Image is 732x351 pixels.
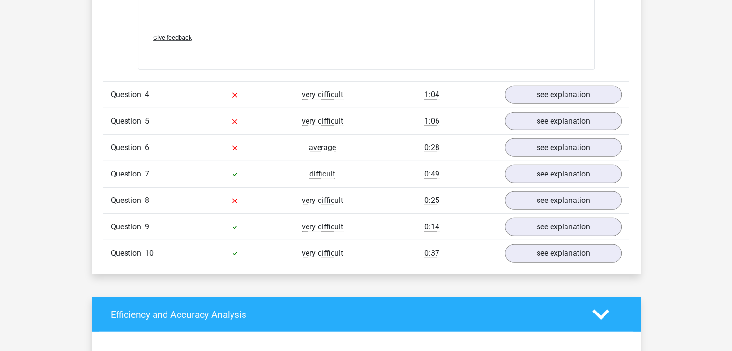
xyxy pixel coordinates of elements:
span: 0:25 [424,196,439,205]
span: Question [111,221,145,233]
span: difficult [309,169,335,179]
span: 6 [145,143,149,152]
span: 0:49 [424,169,439,179]
span: 9 [145,222,149,231]
span: 1:06 [424,116,439,126]
span: 10 [145,249,154,258]
a: see explanation [505,218,622,236]
a: see explanation [505,86,622,104]
a: see explanation [505,112,622,130]
a: see explanation [505,165,622,183]
span: Question [111,195,145,206]
span: very difficult [302,116,343,126]
span: 7 [145,169,149,178]
span: 5 [145,116,149,125]
span: 1:04 [424,90,439,100]
a: see explanation [505,191,622,210]
span: very difficult [302,249,343,258]
span: 0:37 [424,249,439,258]
span: very difficult [302,90,343,100]
span: 0:14 [424,222,439,232]
span: Question [111,89,145,100]
span: very difficult [302,196,343,205]
span: Question [111,142,145,153]
a: see explanation [505,138,622,157]
a: see explanation [505,244,622,263]
span: Question [111,168,145,180]
span: Question [111,248,145,259]
span: very difficult [302,222,343,232]
h4: Efficiency and Accuracy Analysis [111,309,578,320]
span: average [309,143,336,152]
span: 8 [145,196,149,205]
span: Question [111,115,145,127]
span: 4 [145,90,149,99]
span: 0:28 [424,143,439,152]
span: Give feedback [153,34,192,41]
